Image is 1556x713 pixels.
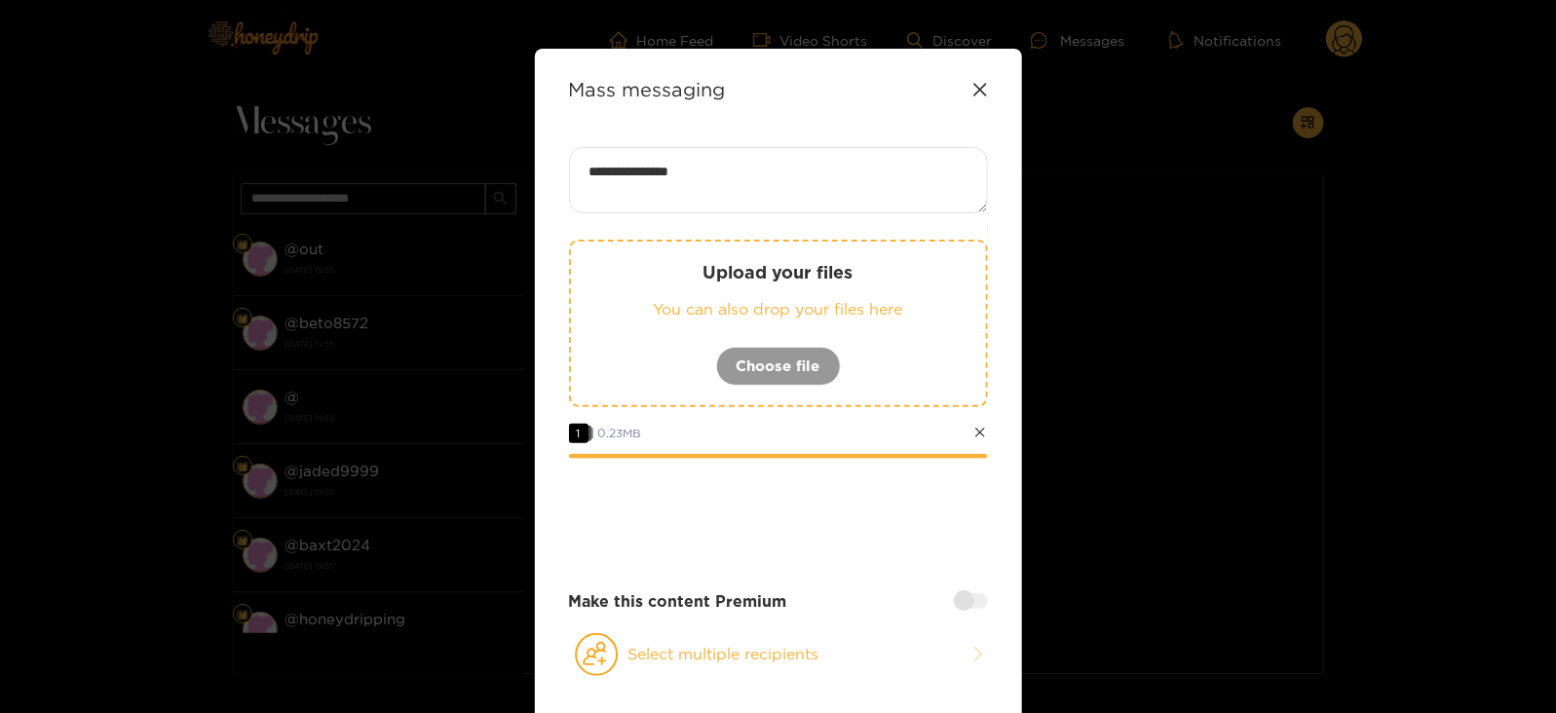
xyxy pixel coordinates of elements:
button: Choose file [716,347,841,386]
strong: Make this content Premium [569,590,787,613]
button: Select multiple recipients [569,632,988,677]
span: 1 [569,424,588,443]
p: You can also drop your files here [610,298,947,320]
strong: Mass messaging [569,78,726,100]
p: Upload your files [610,261,947,283]
span: 0.23 MB [598,427,642,439]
